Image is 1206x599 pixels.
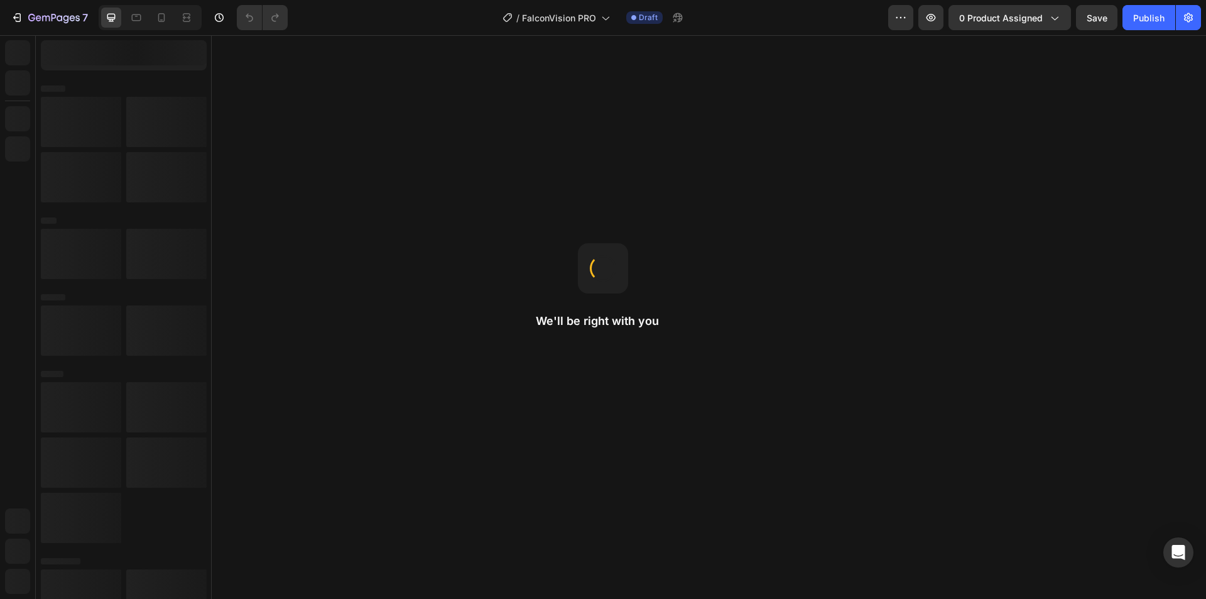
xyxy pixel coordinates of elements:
span: Save [1087,13,1107,23]
button: Save [1076,5,1117,30]
button: 7 [5,5,94,30]
button: 0 product assigned [948,5,1071,30]
span: / [516,11,519,25]
span: Draft [639,12,658,23]
span: FalconVision PRO [522,11,596,25]
h2: We'll be right with you [536,314,670,329]
p: 7 [82,10,88,25]
div: Open Intercom Messenger [1163,537,1193,568]
div: Publish [1133,11,1165,25]
button: Publish [1122,5,1175,30]
div: Undo/Redo [237,5,288,30]
span: 0 product assigned [959,11,1043,25]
